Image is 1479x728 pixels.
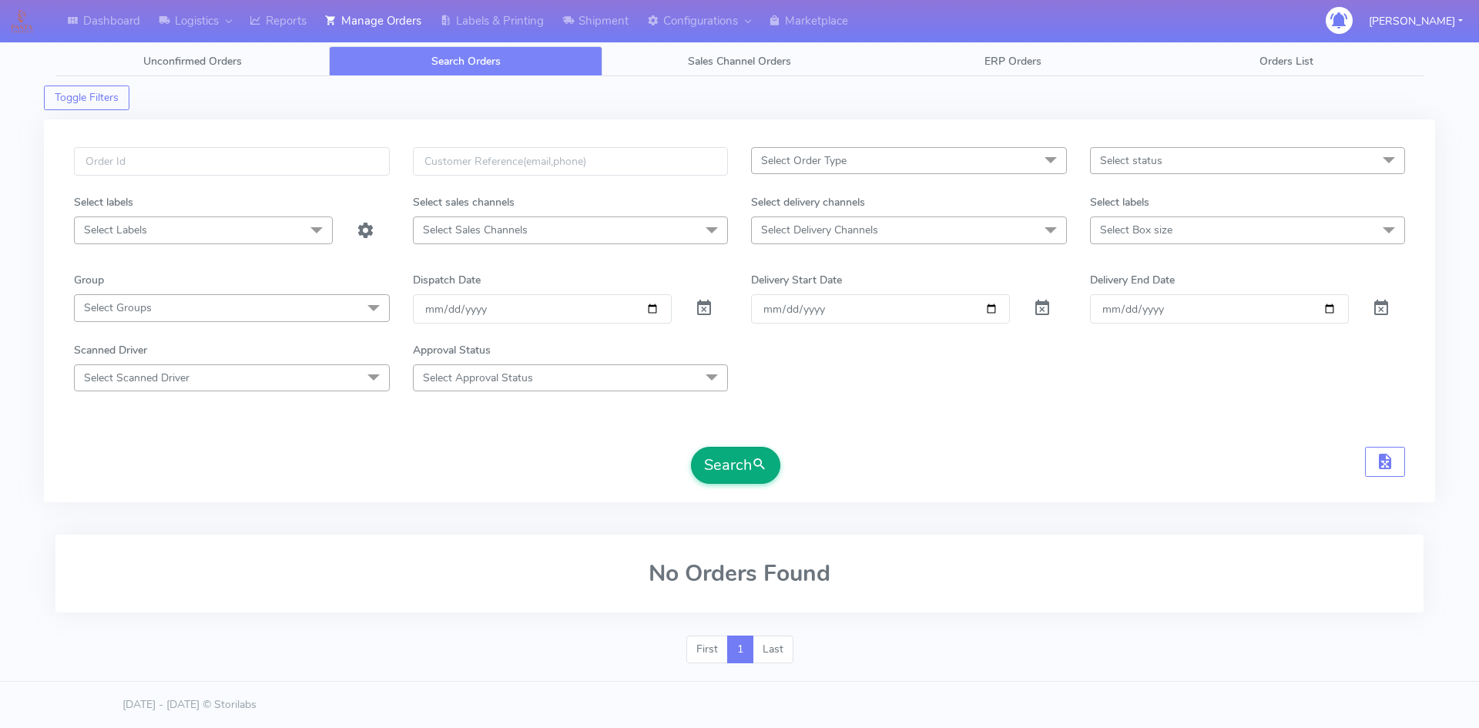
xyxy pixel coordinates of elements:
[1090,272,1175,288] label: Delivery End Date
[143,54,242,69] span: Unconfirmed Orders
[413,272,481,288] label: Dispatch Date
[84,371,189,385] span: Select Scanned Driver
[688,54,791,69] span: Sales Channel Orders
[413,147,729,176] input: Customer Reference(email,phone)
[74,561,1405,586] h2: No Orders Found
[751,194,865,210] label: Select delivery channels
[423,371,533,385] span: Select Approval Status
[413,342,491,358] label: Approval Status
[84,223,147,237] span: Select Labels
[74,194,133,210] label: Select labels
[1090,194,1149,210] label: Select labels
[431,54,501,69] span: Search Orders
[84,300,152,315] span: Select Groups
[55,46,1424,76] ul: Tabs
[1357,5,1474,37] button: [PERSON_NAME]
[74,342,147,358] label: Scanned Driver
[727,636,753,663] a: 1
[761,223,878,237] span: Select Delivery Channels
[761,153,847,168] span: Select Order Type
[74,272,104,288] label: Group
[1100,153,1162,168] span: Select status
[1259,54,1313,69] span: Orders List
[691,447,780,484] button: Search
[74,147,390,176] input: Order Id
[423,223,528,237] span: Select Sales Channels
[413,194,515,210] label: Select sales channels
[44,86,129,110] button: Toggle Filters
[751,272,842,288] label: Delivery Start Date
[1100,223,1172,237] span: Select Box size
[984,54,1041,69] span: ERP Orders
